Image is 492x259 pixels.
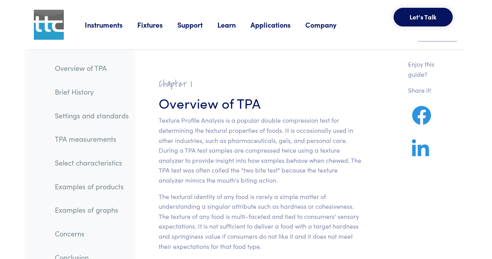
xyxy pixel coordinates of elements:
[408,148,433,158] a: Share on LinkedIn
[305,20,351,30] a: Company
[49,83,135,101] a: Brief History
[137,20,177,30] a: Fixtures
[159,93,361,112] h3: Overview of TPA
[49,178,135,196] a: Examples of products
[34,10,64,40] img: ttc_logo_1x1_v1.0.png
[159,115,361,185] p: Texture Profile Analysis is a popular double compression test for determining the textural proper...
[49,154,135,172] a: Select characteristics
[394,8,453,26] button: Let's Talk
[49,201,135,219] a: Examples of graphs
[177,20,217,30] a: Support
[85,20,137,30] a: Instruments
[159,192,361,252] p: The textural identity of any food is rarely a simple matter of understanding a singular attribute...
[159,78,361,90] h2: Chapter I
[408,59,445,79] p: Enjoy this guide?
[49,107,135,125] a: Settings and standards
[49,225,135,243] a: Concerns
[49,59,135,77] a: Overview of TPA
[49,130,135,148] a: TPA measurements
[408,85,445,95] p: Share it!
[217,20,250,30] a: Learn
[250,20,305,30] a: Applications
